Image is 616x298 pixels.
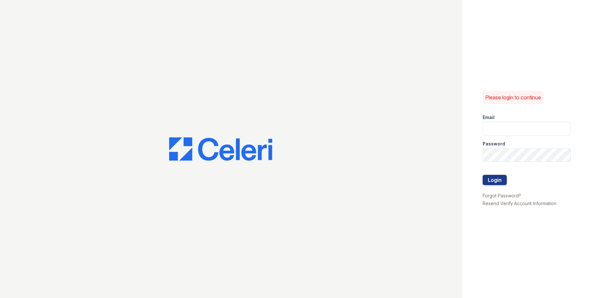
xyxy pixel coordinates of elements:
p: Please login to continue [485,94,541,101]
img: CE_Logo_Blue-a8612792a0a2168367f1c8372b55b34899dd931a85d93a1a3d3e32e68fde9ad4.png [169,137,272,161]
label: Email [483,114,495,121]
a: Resend Verify Account Information [483,201,556,206]
label: Password [483,141,505,147]
a: Forgot Password? [483,193,521,198]
button: Login [483,175,507,185]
